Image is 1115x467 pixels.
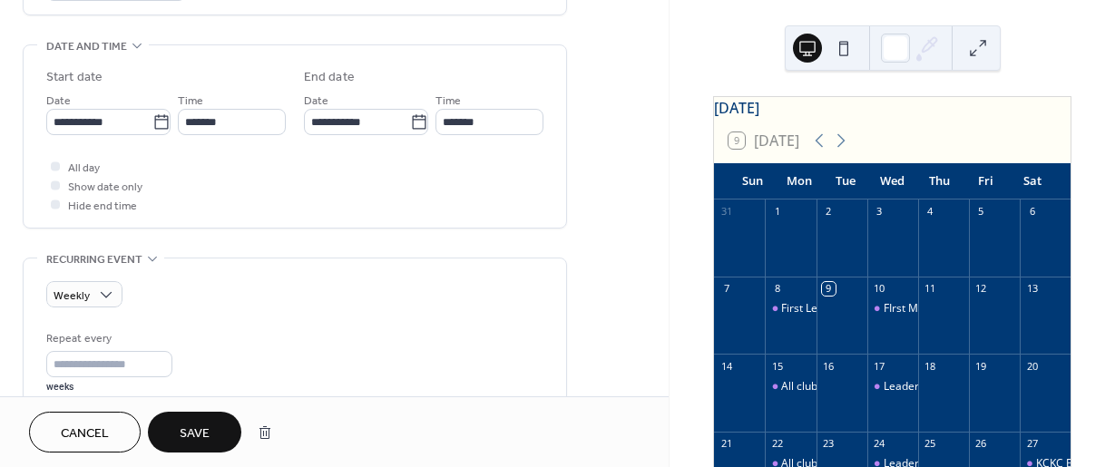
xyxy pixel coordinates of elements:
div: 13 [1025,282,1039,296]
div: Mon [776,163,823,199]
div: Sat [1009,163,1056,199]
span: Date and time [46,37,127,56]
div: 5 [974,205,988,219]
div: Leadership meeting [884,379,984,394]
div: All club member meeting [781,379,908,394]
div: 7 [719,282,733,296]
div: 16 [822,359,836,373]
span: Weekly [54,286,90,306]
div: End date [304,68,355,87]
div: 26 [974,437,988,451]
div: 12 [974,282,988,296]
span: Save [180,424,210,443]
div: 9 [822,282,836,296]
div: FIrst Meeting for all club members [884,301,1057,316]
div: 2 [822,205,836,219]
span: Cancel [61,424,109,443]
div: 24 [873,437,886,451]
div: 3 [873,205,886,219]
div: Thu [915,163,963,199]
div: Tue [822,163,869,199]
div: Wed [869,163,916,199]
div: All club member meeting [765,379,816,394]
span: Time [435,92,461,111]
span: Show date only [68,178,142,197]
div: 19 [974,359,988,373]
span: Hide end time [68,197,137,216]
div: 25 [924,437,937,451]
div: 23 [822,437,836,451]
div: FIrst Meeting for all club members [867,301,918,316]
span: All day [68,159,100,178]
div: 31 [719,205,733,219]
div: 21 [719,437,733,451]
div: weeks [46,381,172,394]
div: First Leadership Meeting [781,301,906,316]
div: First Leadership Meeting [765,301,816,316]
div: 17 [873,359,886,373]
div: 15 [770,359,784,373]
div: 14 [719,359,733,373]
div: 10 [873,282,886,296]
div: 22 [770,437,784,451]
div: Repeat every [46,329,169,348]
div: [DATE] [714,97,1071,119]
div: 27 [1025,437,1039,451]
div: 8 [770,282,784,296]
div: 1 [770,205,784,219]
div: 6 [1025,205,1039,219]
button: Save [148,412,241,452]
div: Fri [963,163,1010,199]
div: Sun [729,163,776,199]
span: Time [178,92,203,111]
div: 11 [924,282,937,296]
button: Cancel [29,412,141,452]
div: 4 [924,205,937,219]
span: Date [46,92,71,111]
span: Recurring event [46,250,142,269]
span: Date [304,92,328,111]
div: 18 [924,359,937,373]
div: 20 [1025,359,1039,373]
div: Start date [46,68,103,87]
div: Leadership meeting [867,379,918,394]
